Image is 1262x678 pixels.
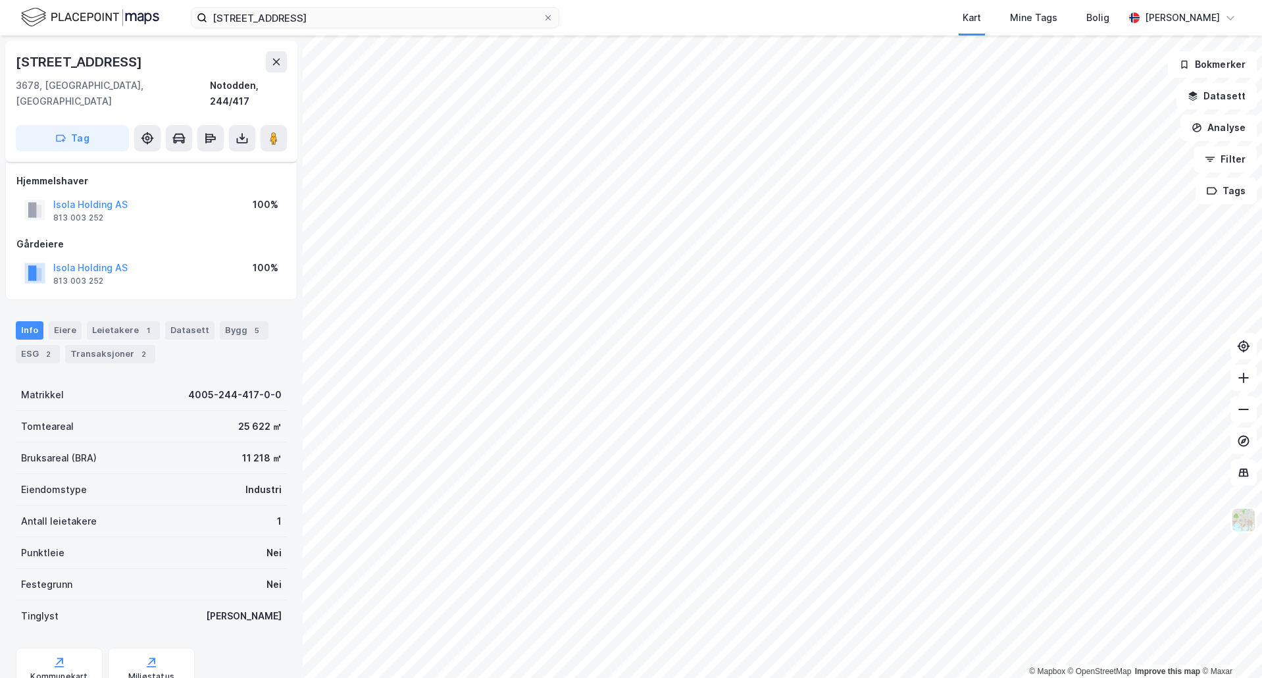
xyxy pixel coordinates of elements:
button: Analyse [1180,115,1257,141]
div: 1 [141,324,155,337]
button: Filter [1194,146,1257,172]
div: 11 218 ㎡ [242,450,282,466]
div: Hjemmelshaver [16,173,286,189]
div: [STREET_ADDRESS] [16,51,145,72]
div: Notodden, 244/417 [210,78,287,109]
div: Industri [245,482,282,498]
iframe: Chat Widget [1196,615,1262,678]
div: Info [16,321,43,340]
div: [PERSON_NAME] [206,608,282,624]
div: 813 003 252 [53,213,103,223]
div: Mine Tags [1010,10,1057,26]
div: Eiere [49,321,82,340]
div: 100% [253,260,278,276]
div: Tomteareal [21,419,74,434]
div: 1 [277,513,282,529]
img: logo.f888ab2527a4732fd821a326f86c7f29.svg [21,6,159,29]
div: Tinglyst [21,608,59,624]
div: 25 622 ㎡ [238,419,282,434]
div: [PERSON_NAME] [1145,10,1220,26]
img: Z [1231,508,1256,533]
button: Bokmerker [1168,51,1257,78]
div: Festegrunn [21,577,72,592]
div: 4005-244-417-0-0 [188,387,282,403]
div: 2 [41,348,55,361]
div: 813 003 252 [53,276,103,286]
div: Bygg [220,321,268,340]
div: ESG [16,345,60,363]
div: Datasett [165,321,215,340]
div: Antall leietakere [21,513,97,529]
div: Kart [963,10,981,26]
div: Kontrollprogram for chat [1196,615,1262,678]
div: 100% [253,197,278,213]
button: Tag [16,125,129,151]
div: Bolig [1086,10,1109,26]
div: Eiendomstype [21,482,87,498]
div: Transaksjoner [65,345,155,363]
div: 3678, [GEOGRAPHIC_DATA], [GEOGRAPHIC_DATA] [16,78,210,109]
div: Nei [266,577,282,592]
div: Nei [266,545,282,561]
div: 5 [250,324,263,337]
input: Søk på adresse, matrikkel, gårdeiere, leietakere eller personer [207,8,543,28]
a: Improve this map [1135,667,1200,676]
a: OpenStreetMap [1068,667,1132,676]
div: Bruksareal (BRA) [21,450,97,466]
a: Mapbox [1029,667,1065,676]
div: Leietakere [87,321,160,340]
div: Punktleie [21,545,64,561]
div: 2 [137,348,150,361]
div: Gårdeiere [16,236,286,252]
button: Datasett [1176,83,1257,109]
div: Matrikkel [21,387,64,403]
button: Tags [1196,178,1257,204]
